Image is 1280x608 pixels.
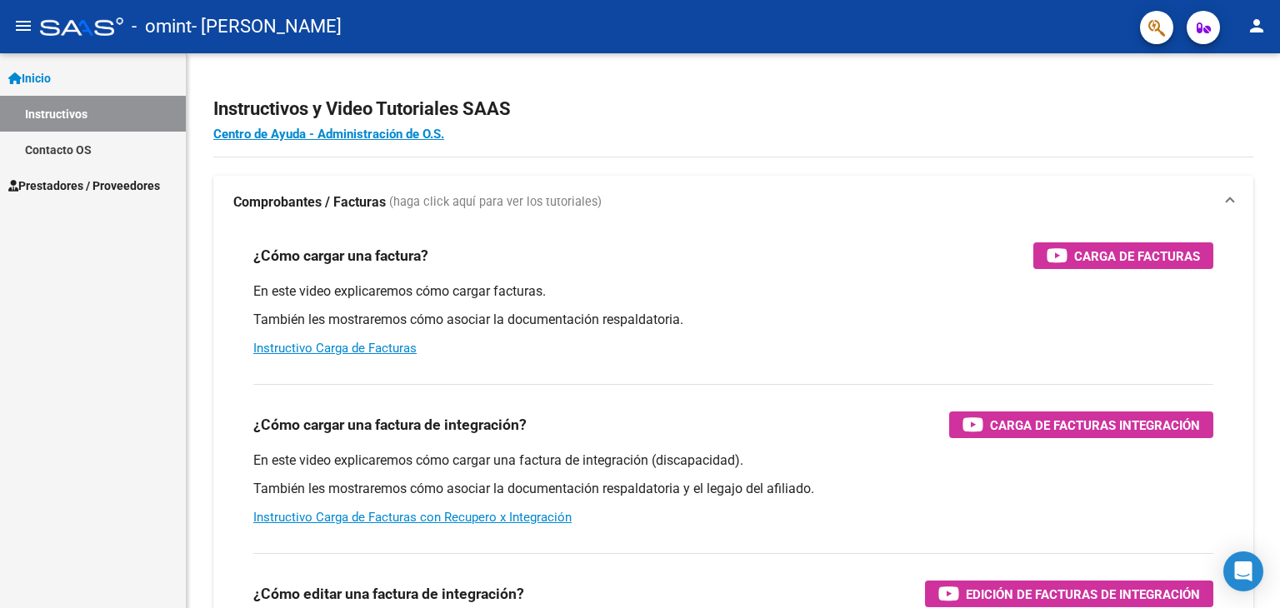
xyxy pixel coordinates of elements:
[213,176,1253,229] mat-expansion-panel-header: Comprobantes / Facturas (haga click aquí para ver los tutoriales)
[966,584,1200,605] span: Edición de Facturas de integración
[990,415,1200,436] span: Carga de Facturas Integración
[253,480,1213,498] p: También les mostraremos cómo asociar la documentación respaldatoria y el legajo del afiliado.
[1247,16,1267,36] mat-icon: person
[1223,551,1263,591] div: Open Intercom Messenger
[8,69,51,87] span: Inicio
[253,282,1213,301] p: En este video explicaremos cómo cargar facturas.
[253,311,1213,329] p: También les mostraremos cómo asociar la documentación respaldatoria.
[8,177,160,195] span: Prestadores / Proveedores
[253,451,1213,470] p: En este video explicaremos cómo cargar una factura de integración (discapacidad).
[389,193,602,212] span: (haga click aquí para ver los tutoriales)
[253,341,417,356] a: Instructivo Carga de Facturas
[253,510,572,525] a: Instructivo Carga de Facturas con Recupero x Integración
[213,127,444,142] a: Centro de Ayuda - Administración de O.S.
[132,8,192,45] span: - omint
[1033,242,1213,269] button: Carga de Facturas
[253,413,527,436] h3: ¿Cómo cargar una factura de integración?
[1074,246,1200,267] span: Carga de Facturas
[253,244,428,267] h3: ¿Cómo cargar una factura?
[949,411,1213,438] button: Carga de Facturas Integración
[925,581,1213,607] button: Edición de Facturas de integración
[253,582,524,606] h3: ¿Cómo editar una factura de integración?
[213,93,1253,125] h2: Instructivos y Video Tutoriales SAAS
[192,8,342,45] span: - [PERSON_NAME]
[13,16,33,36] mat-icon: menu
[233,193,386,212] strong: Comprobantes / Facturas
